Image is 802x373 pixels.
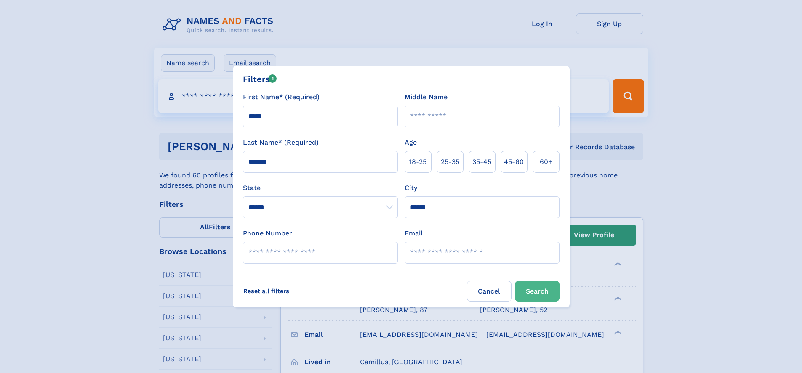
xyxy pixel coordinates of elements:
[515,281,560,302] button: Search
[409,157,426,167] span: 18‑25
[243,73,277,85] div: Filters
[238,281,295,301] label: Reset all filters
[243,228,292,238] label: Phone Number
[405,183,417,193] label: City
[504,157,524,167] span: 45‑60
[441,157,459,167] span: 25‑35
[405,228,423,238] label: Email
[243,183,398,193] label: State
[243,138,319,148] label: Last Name* (Required)
[405,92,448,102] label: Middle Name
[405,138,417,148] label: Age
[243,92,320,102] label: First Name* (Required)
[472,157,491,167] span: 35‑45
[540,157,552,167] span: 60+
[467,281,512,302] label: Cancel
